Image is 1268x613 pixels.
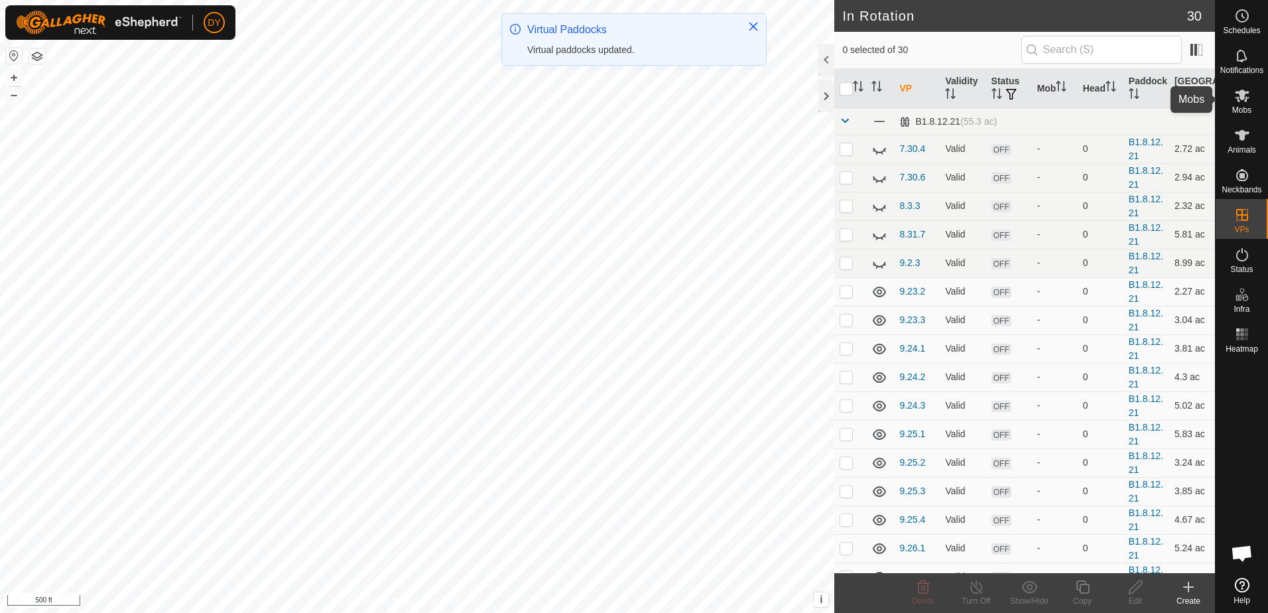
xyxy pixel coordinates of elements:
[899,571,925,582] a: 9.26.2
[1129,450,1163,475] a: B1.8.12.21
[1037,228,1072,241] div: -
[1169,477,1215,506] td: 3.85 ac
[1037,199,1072,213] div: -
[1106,83,1116,94] p-sorticon: Activate to sort
[1187,6,1202,26] span: 30
[1037,427,1072,441] div: -
[820,594,822,605] span: i
[29,48,45,64] button: Map Layers
[1078,506,1123,534] td: 0
[527,43,734,57] div: Virtual paddocks updated.
[1037,484,1072,498] div: -
[16,11,182,34] img: Gallagher Logo
[899,429,925,439] a: 9.25.1
[899,372,925,382] a: 9.24.2
[1230,265,1253,273] span: Status
[1078,135,1123,163] td: 0
[940,163,985,192] td: Valid
[1037,513,1072,527] div: -
[1129,90,1139,101] p-sorticon: Activate to sort
[991,486,1011,498] span: OFF
[912,596,935,606] span: Delete
[6,87,22,103] button: –
[6,70,22,86] button: +
[1078,534,1123,563] td: 0
[1223,27,1260,34] span: Schedules
[1078,69,1123,109] th: Head
[940,220,985,249] td: Valid
[899,286,925,297] a: 9.23.2
[1234,305,1249,313] span: Infra
[871,83,882,94] p-sorticon: Activate to sort
[899,486,925,496] a: 9.25.3
[1129,251,1163,275] a: B1.8.12.21
[940,277,985,306] td: Valid
[1129,336,1163,361] a: B1.8.12.21
[940,534,985,563] td: Valid
[814,592,828,607] button: i
[1169,534,1215,563] td: 5.24 ac
[1123,69,1169,109] th: Paddock
[1129,508,1163,532] a: B1.8.12.21
[991,90,1002,101] p-sorticon: Activate to sort
[991,258,1011,269] span: OFF
[1234,226,1249,234] span: VPs
[1078,420,1123,448] td: 0
[842,43,1021,57] span: 0 selected of 30
[899,343,925,354] a: 9.24.1
[945,90,956,101] p-sorticon: Activate to sort
[1129,308,1163,332] a: B1.8.12.21
[1169,363,1215,391] td: 4.3 ac
[1169,249,1215,277] td: 8.99 ac
[1169,277,1215,306] td: 2.27 ac
[1169,334,1215,363] td: 3.81 ac
[991,572,1011,583] span: OFF
[899,143,925,154] a: 7.30.4
[940,363,985,391] td: Valid
[950,595,1003,607] div: Turn Off
[899,457,925,468] a: 9.25.2
[1129,393,1163,418] a: B1.8.12.21
[1169,163,1215,192] td: 2.94 ac
[1037,342,1072,356] div: -
[899,229,925,239] a: 8.31.7
[6,48,22,64] button: Reset Map
[899,116,997,127] div: B1.8.12.21
[1169,192,1215,220] td: 2.32 ac
[960,116,997,127] span: (55.3 ac)
[991,230,1011,241] span: OFF
[1169,69,1215,109] th: [GEOGRAPHIC_DATA] Area
[899,314,925,325] a: 9.23.3
[991,429,1011,441] span: OFF
[986,69,1032,109] th: Status
[1037,570,1072,584] div: -
[940,249,985,277] td: Valid
[940,192,985,220] td: Valid
[842,8,1186,24] h2: In Rotation
[940,563,985,591] td: Valid
[940,306,985,334] td: Valid
[940,448,985,477] td: Valid
[744,17,763,36] button: Close
[1078,306,1123,334] td: 0
[1109,595,1162,607] div: Edit
[1078,563,1123,591] td: 0
[1056,595,1109,607] div: Copy
[1078,391,1123,420] td: 0
[1216,573,1268,610] a: Help
[1056,83,1066,94] p-sorticon: Activate to sort
[1129,279,1163,304] a: B1.8.12.21
[1129,479,1163,504] a: B1.8.12.21
[991,515,1011,526] span: OFF
[1078,277,1123,306] td: 0
[1169,391,1215,420] td: 5.02 ac
[899,400,925,411] a: 9.24.3
[1078,477,1123,506] td: 0
[1078,163,1123,192] td: 0
[1234,596,1250,604] span: Help
[991,172,1011,184] span: OFF
[899,514,925,525] a: 9.25.4
[1226,345,1258,353] span: Heatmap
[1169,506,1215,534] td: 4.67 ac
[1169,563,1215,591] td: 5.66 ac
